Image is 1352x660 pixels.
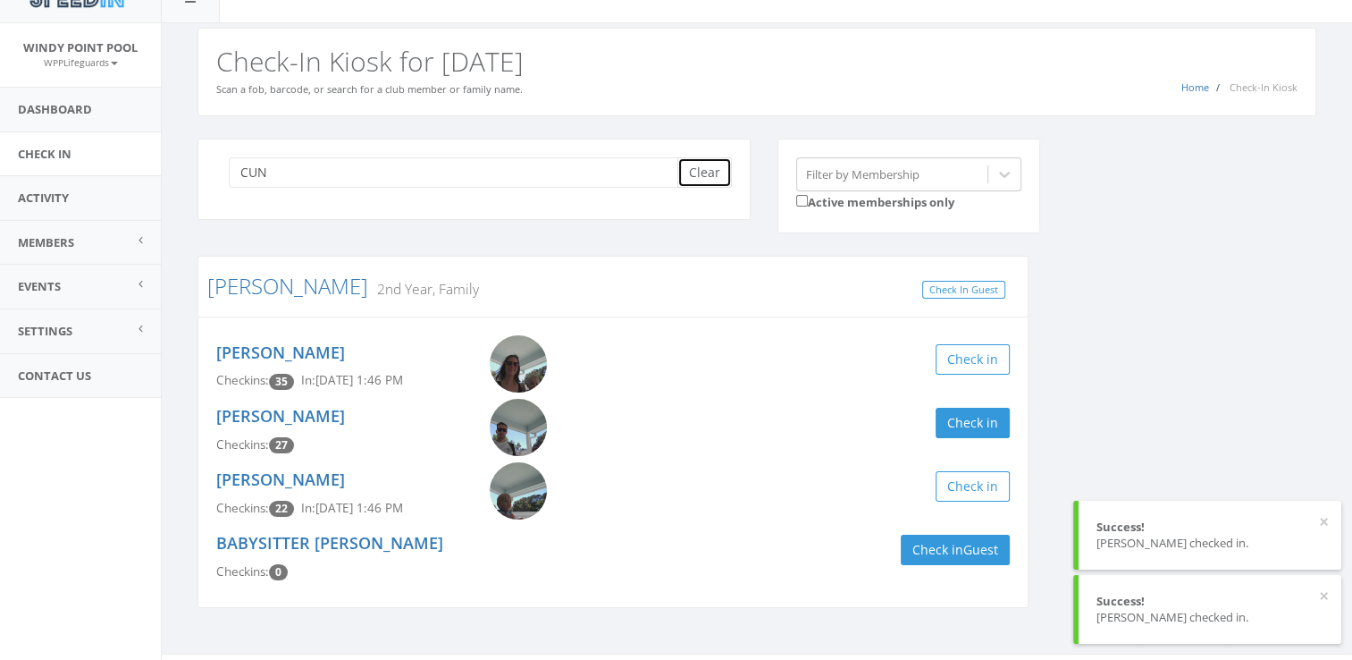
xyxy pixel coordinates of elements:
button: Check in [936,344,1010,375]
button: × [1319,588,1329,605]
span: Settings [18,323,72,339]
span: Windy Point Pool [23,39,138,55]
span: In: [DATE] 1:46 PM [301,500,403,516]
div: Success! [1096,519,1323,536]
div: Success! [1096,593,1323,610]
span: Checkin count [269,374,294,390]
button: × [1319,513,1329,531]
button: Clear [677,157,732,188]
a: Home [1181,80,1209,94]
div: [PERSON_NAME] checked in. [1096,609,1323,626]
span: Check-In Kiosk [1230,80,1297,94]
span: Checkins: [216,436,269,453]
span: Checkins: [216,563,269,580]
small: WPPLifeguards [44,56,118,69]
a: WPPLifeguards [44,54,118,70]
span: Contact Us [18,368,91,384]
span: In: [DATE] 1:46 PM [301,372,403,388]
img: Amy_Cunningham.png [490,335,547,393]
span: Guest [963,541,998,558]
small: Scan a fob, barcode, or search for a club member or family name. [216,82,523,96]
span: Checkin count [269,437,294,453]
span: Events [18,278,61,294]
a: [PERSON_NAME] [207,271,368,300]
input: Search a name to check in [229,157,691,188]
a: [PERSON_NAME] [216,405,345,427]
span: Checkin count [269,501,294,517]
img: James_Cunningham.png [490,399,547,456]
button: Check inGuest [901,535,1010,565]
span: Checkins: [216,372,269,388]
span: Members [18,234,74,250]
span: Checkins: [216,500,269,516]
a: [PERSON_NAME] [216,342,345,363]
input: Active memberships only [796,195,808,207]
div: [PERSON_NAME] checked in. [1096,535,1323,552]
a: [PERSON_NAME] [216,469,345,490]
a: Check In Guest [922,281,1005,300]
h2: Check-In Kiosk for [DATE] [216,47,1297,76]
label: Active memberships only [796,191,954,211]
div: Filter by Membership [806,165,920,182]
button: Check in [936,471,1010,502]
button: Check in [936,408,1010,438]
small: 2nd Year, Family [368,279,479,299]
span: Checkin count [269,564,288,580]
img: Theodore_Cunningham.png [490,462,547,520]
a: BABYSITTER [PERSON_NAME] [216,532,443,554]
